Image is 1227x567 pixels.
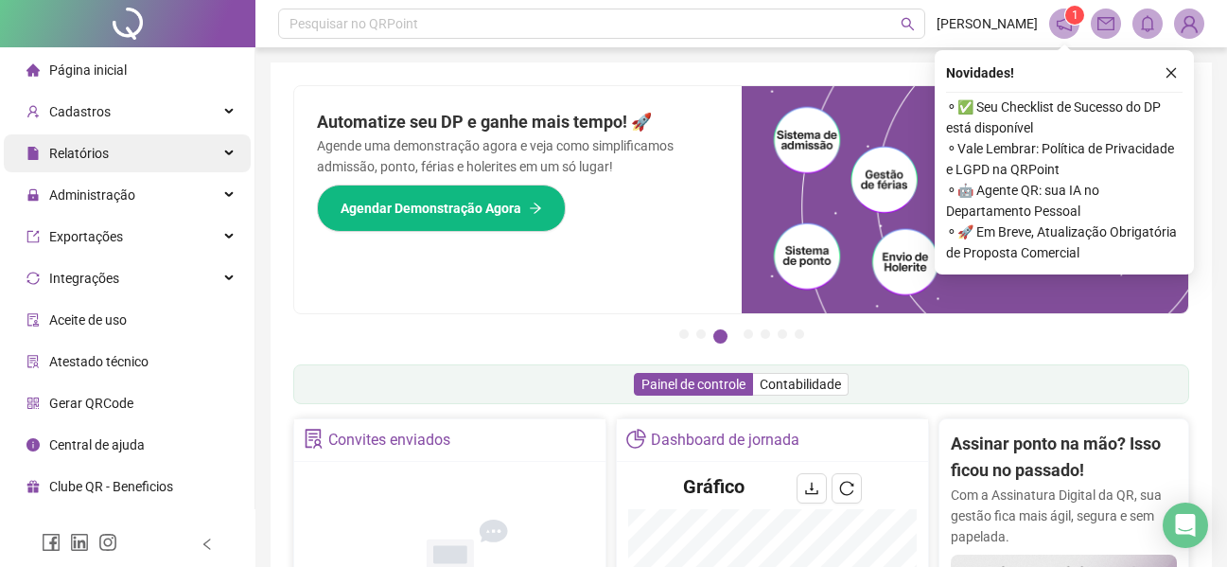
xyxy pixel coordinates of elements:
[49,271,119,286] span: Integrações
[1056,15,1073,32] span: notification
[946,221,1183,263] span: ⚬ 🚀 Em Breve, Atualização Obrigatória de Proposta Comercial
[49,479,173,494] span: Clube QR - Beneficios
[1097,15,1114,32] span: mail
[49,146,109,161] span: Relatórios
[26,105,40,118] span: user-add
[26,147,40,160] span: file
[49,229,123,244] span: Exportações
[713,329,727,344] button: 3
[42,533,61,552] span: facebook
[1072,9,1078,22] span: 1
[778,329,787,339] button: 6
[760,377,841,392] span: Contabilidade
[744,329,753,339] button: 4
[683,473,745,500] h4: Gráfico
[946,138,1183,180] span: ⚬ Vale Lembrar: Política de Privacidade e LGPD na QRPoint
[839,481,854,496] span: reload
[679,329,689,339] button: 1
[49,312,127,328] span: Aceite de uso
[26,355,40,368] span: solution
[651,424,799,456] div: Dashboard de jornada
[70,533,89,552] span: linkedin
[26,188,40,202] span: lock
[1139,15,1156,32] span: bell
[529,202,542,215] span: arrow-right
[49,104,111,119] span: Cadastros
[795,329,804,339] button: 7
[804,481,819,496] span: download
[26,63,40,77] span: home
[26,438,40,452] span: info-circle
[946,97,1183,138] span: ⚬ ✅ Seu Checklist de Sucesso do DP está disponível
[49,437,145,452] span: Central de ajuda
[946,62,1014,83] span: Novidades !
[742,86,1189,313] img: banner%2Fd57e337e-a0d3-4837-9615-f134fc33a8e6.png
[26,480,40,493] span: gift
[317,109,719,135] h2: Automatize seu DP e ganhe mais tempo! 🚀
[901,17,915,31] span: search
[1165,66,1178,80] span: close
[26,272,40,285] span: sync
[49,396,133,411] span: Gerar QRCode
[26,313,40,327] span: audit
[641,377,745,392] span: Painel de controle
[317,135,719,177] p: Agende uma demonstração agora e veja como simplificamos admissão, ponto, férias e holerites em um...
[201,538,214,551] span: left
[304,429,324,449] span: solution
[937,13,1038,34] span: [PERSON_NAME]
[328,424,450,456] div: Convites enviados
[317,185,566,232] button: Agendar Demonstração Agora
[1163,503,1208,548] div: Open Intercom Messenger
[1175,9,1203,38] img: 81233
[98,533,117,552] span: instagram
[26,230,40,243] span: export
[49,354,149,369] span: Atestado técnico
[951,431,1177,485] h2: Assinar ponto na mão? Isso ficou no passado!
[951,485,1177,547] p: Com a Assinatura Digital da QR, sua gestão fica mais ágil, segura e sem papelada.
[49,62,127,78] span: Página inicial
[626,429,646,449] span: pie-chart
[26,397,40,410] span: qrcode
[1065,6,1084,25] sup: 1
[49,187,135,203] span: Administração
[341,198,521,219] span: Agendar Demonstração Agora
[761,329,770,339] button: 5
[696,329,706,339] button: 2
[946,180,1183,221] span: ⚬ 🤖 Agente QR: sua IA no Departamento Pessoal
